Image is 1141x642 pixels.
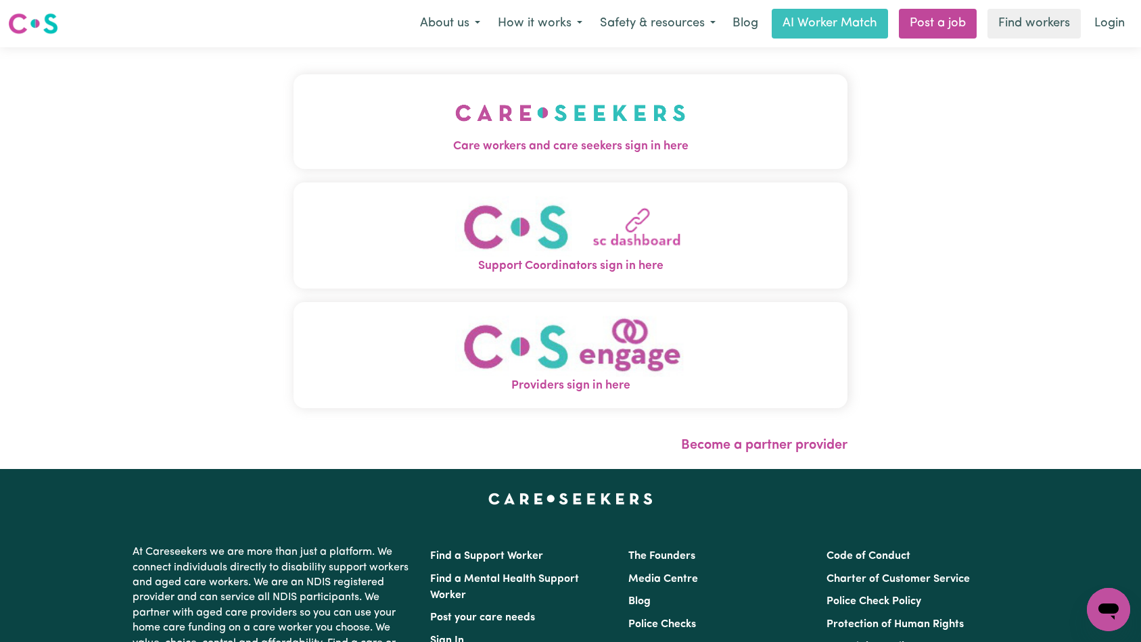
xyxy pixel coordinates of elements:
[294,302,848,408] button: Providers sign in here
[430,551,543,562] a: Find a Support Worker
[8,8,58,39] a: Careseekers logo
[899,9,977,39] a: Post a job
[628,574,698,585] a: Media Centre
[724,9,766,39] a: Blog
[430,574,579,601] a: Find a Mental Health Support Worker
[1087,588,1130,631] iframe: Button to launch messaging window
[826,551,910,562] a: Code of Conduct
[826,574,970,585] a: Charter of Customer Service
[488,493,653,504] a: Careseekers home page
[826,596,921,607] a: Police Check Policy
[294,182,848,289] button: Support Coordinators sign in here
[294,138,848,155] span: Care workers and care seekers sign in here
[1086,9,1133,39] a: Login
[591,9,724,38] button: Safety & resources
[8,11,58,36] img: Careseekers logo
[987,9,1081,39] a: Find workers
[294,257,848,275] span: Support Coordinators sign in here
[681,439,847,452] a: Become a partner provider
[411,9,489,38] button: About us
[430,612,535,623] a: Post your care needs
[294,377,848,395] span: Providers sign in here
[628,619,696,630] a: Police Checks
[628,596,651,607] a: Blog
[628,551,695,562] a: The Founders
[489,9,591,38] button: How it works
[772,9,888,39] a: AI Worker Match
[294,74,848,169] button: Care workers and care seekers sign in here
[826,619,964,630] a: Protection of Human Rights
